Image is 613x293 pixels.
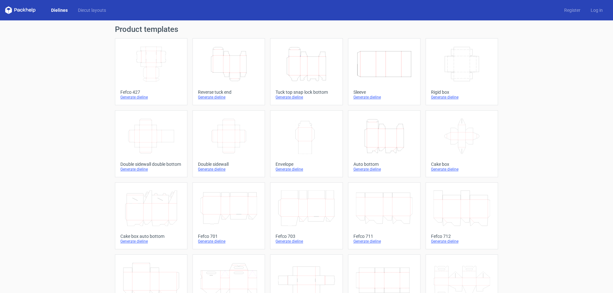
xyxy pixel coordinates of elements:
[276,95,337,100] div: Generate dieline
[198,95,260,100] div: Generate dieline
[198,234,260,239] div: Fefco 701
[348,38,420,105] a: SleeveGenerate dieline
[120,234,182,239] div: Cake box auto bottom
[115,110,187,177] a: Double sidewall double bottomGenerate dieline
[193,110,265,177] a: Double sidewallGenerate dieline
[115,182,187,249] a: Cake box auto bottomGenerate dieline
[431,239,493,244] div: Generate dieline
[276,90,337,95] div: Tuck top snap lock bottom
[348,110,420,177] a: Auto bottomGenerate dieline
[586,7,608,13] a: Log in
[120,95,182,100] div: Generate dieline
[46,7,73,13] a: Dielines
[120,239,182,244] div: Generate dieline
[276,167,337,172] div: Generate dieline
[276,239,337,244] div: Generate dieline
[353,167,415,172] div: Generate dieline
[353,95,415,100] div: Generate dieline
[198,239,260,244] div: Generate dieline
[426,110,498,177] a: Cake boxGenerate dieline
[353,239,415,244] div: Generate dieline
[431,162,493,167] div: Cake box
[198,167,260,172] div: Generate dieline
[276,234,337,239] div: Fefco 703
[198,90,260,95] div: Reverse tuck end
[115,26,498,33] h1: Product templates
[120,167,182,172] div: Generate dieline
[426,38,498,105] a: Rigid boxGenerate dieline
[276,162,337,167] div: Envelope
[348,182,420,249] a: Fefco 711Generate dieline
[120,162,182,167] div: Double sidewall double bottom
[431,167,493,172] div: Generate dieline
[431,95,493,100] div: Generate dieline
[73,7,111,13] a: Diecut layouts
[353,234,415,239] div: Fefco 711
[426,182,498,249] a: Fefco 712Generate dieline
[270,38,343,105] a: Tuck top snap lock bottomGenerate dieline
[270,182,343,249] a: Fefco 703Generate dieline
[193,38,265,105] a: Reverse tuck endGenerate dieline
[353,162,415,167] div: Auto bottom
[431,234,493,239] div: Fefco 712
[270,110,343,177] a: EnvelopeGenerate dieline
[120,90,182,95] div: Fefco 427
[353,90,415,95] div: Sleeve
[198,162,260,167] div: Double sidewall
[115,38,187,105] a: Fefco 427Generate dieline
[559,7,586,13] a: Register
[431,90,493,95] div: Rigid box
[193,182,265,249] a: Fefco 701Generate dieline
